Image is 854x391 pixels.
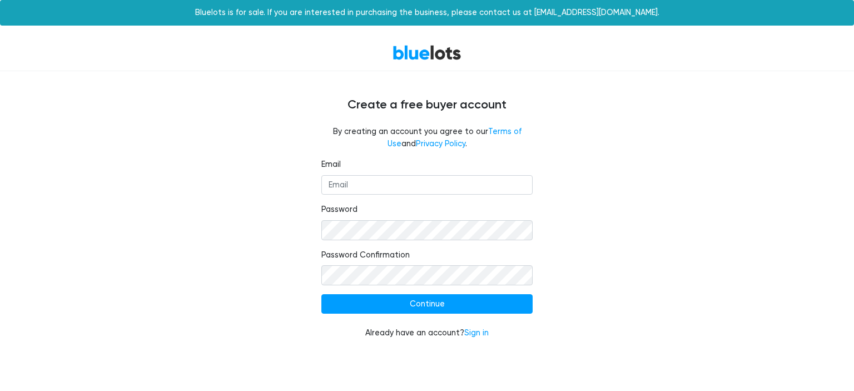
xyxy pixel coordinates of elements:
[416,139,465,149] a: Privacy Policy
[321,159,341,171] label: Email
[464,328,489,338] a: Sign in
[321,249,410,261] label: Password Confirmation
[388,127,522,149] a: Terms of Use
[393,44,461,61] a: BlueLots
[321,294,533,314] input: Continue
[321,175,533,195] input: Email
[321,204,358,216] label: Password
[321,126,533,150] fieldset: By creating an account you agree to our and .
[93,98,761,112] h4: Create a free buyer account
[321,327,533,339] div: Already have an account?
